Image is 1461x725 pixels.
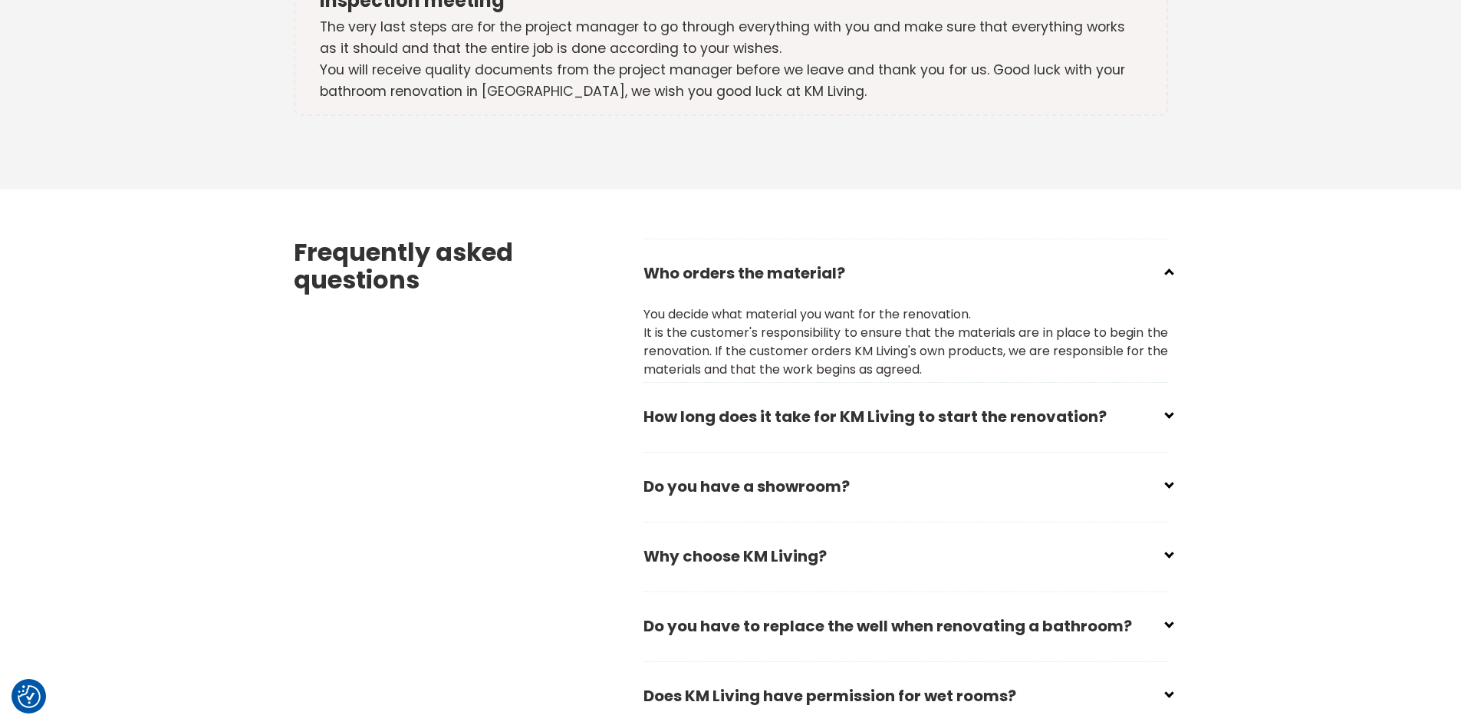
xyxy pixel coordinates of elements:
[320,61,1125,101] font: You will receive quality documents from the project manager before we leave and thank you for us....
[643,615,1132,637] font: Do you have to replace the well when renovating a bathroom?
[643,305,971,323] font: You decide what material you want for the renovation.
[294,235,513,297] font: Frequently asked questions
[320,18,1125,58] font: The very last steps are for the project manager to go through everything with you and make sure t...
[643,324,1168,378] font: It is the customer's responsibility to ensure that the materials are in place to begin the renova...
[643,476,850,497] font: Do you have a showroom?
[643,685,1016,707] font: Does KM Living have permission for wet rooms?
[643,406,1107,427] font: How long does it take for KM Living to start the renovation?
[18,685,41,708] img: Revisit consent button
[18,685,41,708] button: Consent settings
[643,545,827,567] font: Why choose KM Living?
[643,262,845,284] font: Who orders the material?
